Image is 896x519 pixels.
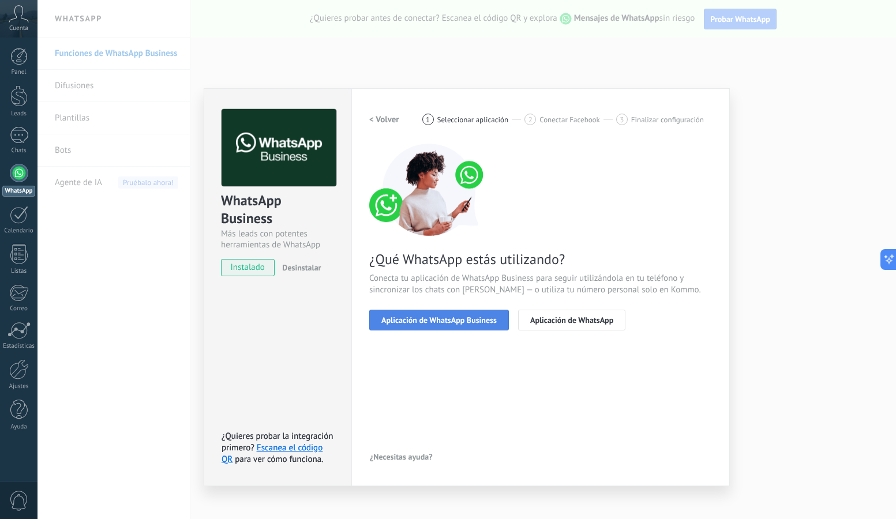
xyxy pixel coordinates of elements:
[235,454,323,465] span: para ver cómo funciona.
[278,259,321,276] button: Desinstalar
[528,115,533,125] span: 2
[221,228,335,250] div: Más leads con potentes herramientas de WhatsApp
[2,305,36,313] div: Correo
[2,268,36,275] div: Listas
[2,110,36,118] div: Leads
[222,259,274,276] span: instalado
[518,310,625,330] button: Aplicación de WhatsApp
[2,383,36,390] div: Ajustes
[631,115,704,124] span: Finalizar configuración
[221,191,335,228] div: WhatsApp Business
[369,109,399,130] button: < Volver
[369,144,490,236] img: connect number
[369,273,712,296] span: Conecta tu aplicación de WhatsApp Business para seguir utilizándola en tu teléfono y sincronizar ...
[2,147,36,155] div: Chats
[530,316,613,324] span: Aplicación de WhatsApp
[369,250,712,268] span: ¿Qué WhatsApp estás utilizando?
[369,310,509,330] button: Aplicación de WhatsApp Business
[2,69,36,76] div: Panel
[222,109,336,187] img: logo_main.png
[369,448,433,465] button: ¿Necesitas ayuda?
[2,186,35,197] div: WhatsApp
[222,431,333,453] span: ¿Quieres probar la integración primero?
[2,227,36,235] div: Calendario
[282,262,321,273] span: Desinstalar
[370,453,433,461] span: ¿Necesitas ayuda?
[2,423,36,431] div: Ayuda
[9,25,28,32] span: Cuenta
[426,115,430,125] span: 1
[381,316,497,324] span: Aplicación de WhatsApp Business
[539,115,600,124] span: Conectar Facebook
[437,115,509,124] span: Seleccionar aplicación
[620,115,624,125] span: 3
[2,343,36,350] div: Estadísticas
[222,442,323,465] a: Escanea el código QR
[369,114,399,125] h2: < Volver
